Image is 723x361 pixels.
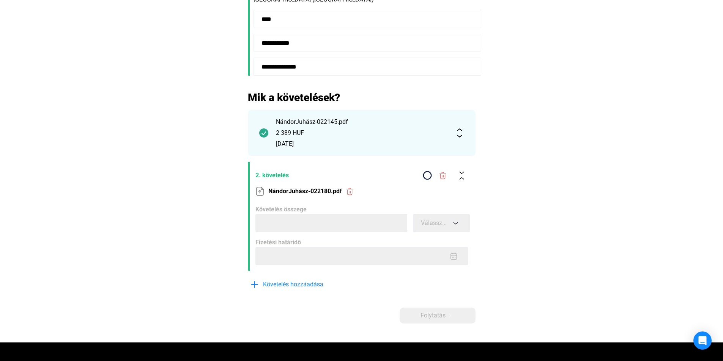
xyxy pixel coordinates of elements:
[263,280,323,289] span: Követelés hozzáadása
[342,183,358,199] button: trash-red
[346,188,354,195] img: trash-red
[693,331,712,350] div: Open Intercom Messenger
[421,219,447,227] span: Válassz...
[250,280,259,289] img: plus-blue
[255,239,301,246] span: Fizetési határidő
[276,128,447,138] div: 2 389 HUF
[458,172,466,180] img: collapse
[268,187,342,196] span: NándorJuhász-022180.pdf
[435,167,451,183] button: trash-red
[439,172,447,180] img: trash-red
[400,308,476,323] button: Folytatásarrow-right-white
[259,128,268,138] img: checkmark-darker-green-circle
[455,128,464,138] img: expand
[255,206,307,213] span: Követelés összege
[255,171,420,180] span: 2. követelés
[276,117,447,127] div: NándorJuhász-022145.pdf
[421,311,446,320] span: Folytatás
[248,91,476,104] h2: Mik a követelések?
[276,139,447,148] div: [DATE]
[446,314,455,317] img: arrow-right-white
[255,187,265,196] img: upload-paper
[413,214,470,232] button: Válassz...
[454,167,470,183] button: collapse
[248,277,362,292] button: plus-blueKövetelés hozzáadása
